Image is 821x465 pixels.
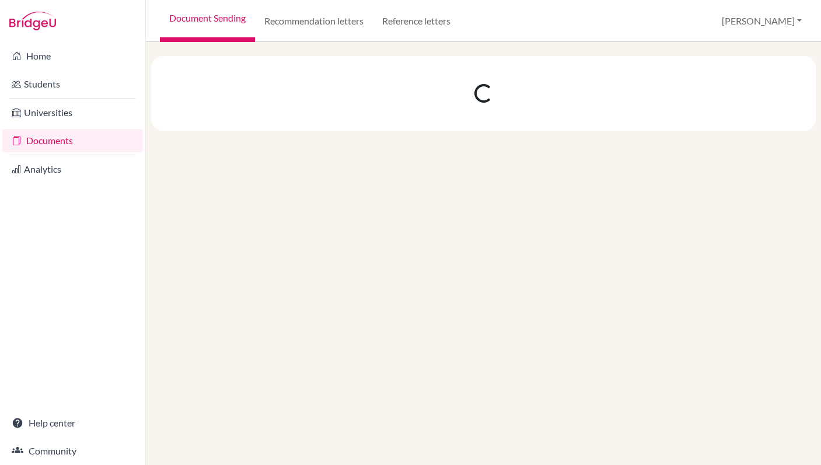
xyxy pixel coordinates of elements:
a: Analytics [2,158,143,181]
img: Bridge-U [9,12,56,30]
a: Community [2,439,143,463]
a: Documents [2,129,143,152]
a: Home [2,44,143,68]
a: Universities [2,101,143,124]
a: Students [2,72,143,96]
button: [PERSON_NAME] [717,10,807,32]
a: Help center [2,411,143,435]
